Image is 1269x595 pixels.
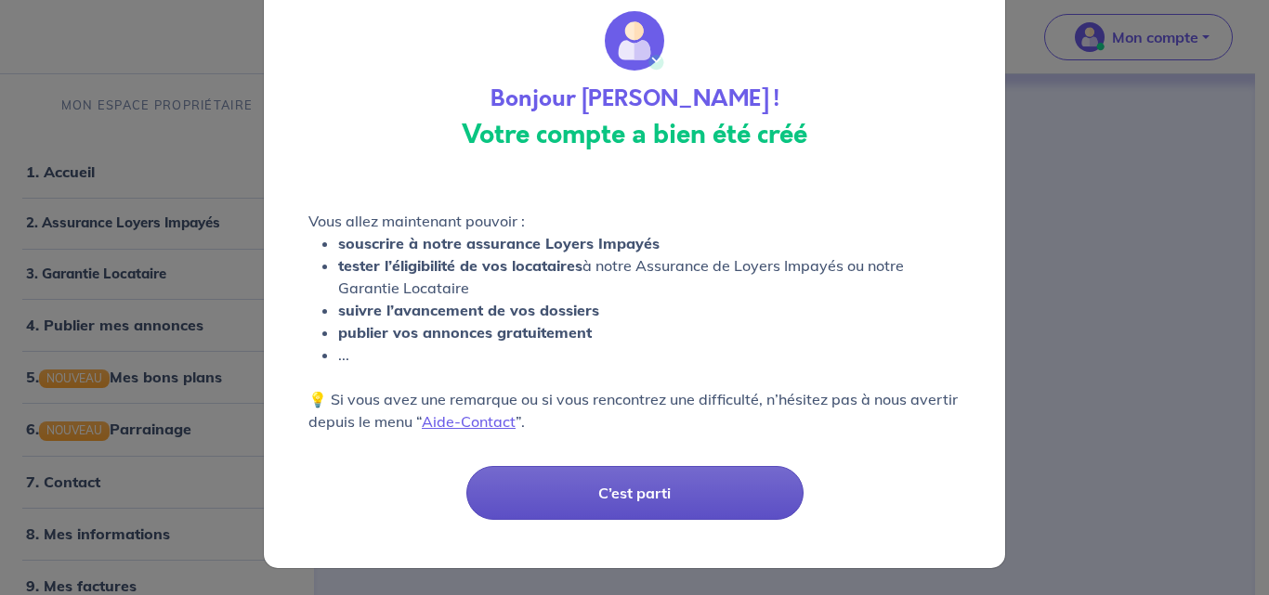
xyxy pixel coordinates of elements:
[308,388,961,433] p: 💡 Si vous avez une remarque ou si vous rencontrez une difficulté, n’hésitez pas à nous avertir de...
[338,301,599,319] strong: suivre l’avancement de vos dossiers
[466,466,804,520] button: C’est parti
[338,254,961,299] li: à notre Assurance de Loyers Impayés ou notre Garantie Locataire
[338,234,660,252] strong: souscrire à notre assurance Loyers Impayés
[422,412,516,431] a: Aide-Contact
[338,323,592,342] strong: publier vos annonces gratuitement
[308,210,961,232] p: Vous allez maintenant pouvoir :
[605,11,664,71] img: wallet_circle
[462,116,807,153] strong: Votre compte a bien été créé
[338,256,582,275] strong: tester l’éligibilité de vos locataires
[491,85,779,112] h4: Bonjour [PERSON_NAME] !
[338,343,961,366] li: ...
